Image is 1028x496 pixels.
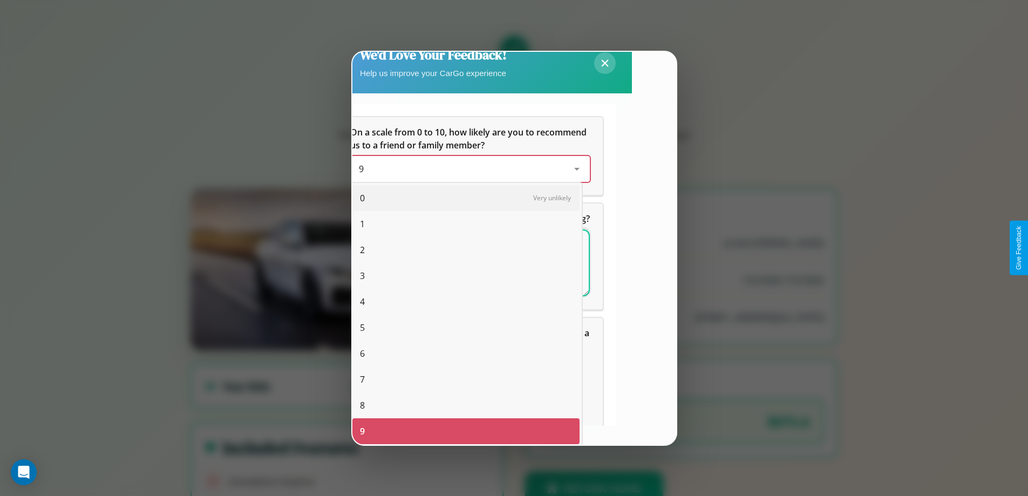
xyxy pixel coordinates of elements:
span: 9 [359,163,364,175]
h5: On a scale from 0 to 10, how likely are you to recommend us to a friend or family member? [350,126,590,152]
div: Give Feedback [1015,226,1023,270]
span: What can we do to make your experience more satisfying? [350,213,590,225]
div: 10 [352,444,580,470]
div: 4 [352,289,580,315]
div: 8 [352,392,580,418]
div: 6 [352,341,580,366]
h2: We'd Love Your Feedback! [360,46,507,64]
span: 2 [360,243,365,256]
div: 5 [352,315,580,341]
div: On a scale from 0 to 10, how likely are you to recommend us to a friend or family member? [350,156,590,182]
span: 5 [360,321,365,334]
span: On a scale from 0 to 10, how likely are you to recommend us to a friend or family member? [350,126,589,151]
div: 9 [352,418,580,444]
span: 6 [360,347,365,360]
span: 8 [360,399,365,412]
div: Open Intercom Messenger [11,459,37,485]
div: 0 [352,185,580,211]
span: 3 [360,269,365,282]
span: 7 [360,373,365,386]
span: Very unlikely [533,193,571,202]
div: 7 [352,366,580,392]
p: Help us improve your CarGo experience [360,66,507,80]
div: On a scale from 0 to 10, how likely are you to recommend us to a friend or family member? [337,117,603,195]
div: 1 [352,211,580,237]
div: 2 [352,237,580,263]
div: 3 [352,263,580,289]
span: 9 [360,425,365,438]
span: 4 [360,295,365,308]
span: Which of the following features do you value the most in a vehicle? [350,327,591,352]
span: 1 [360,218,365,230]
span: 0 [360,192,365,205]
